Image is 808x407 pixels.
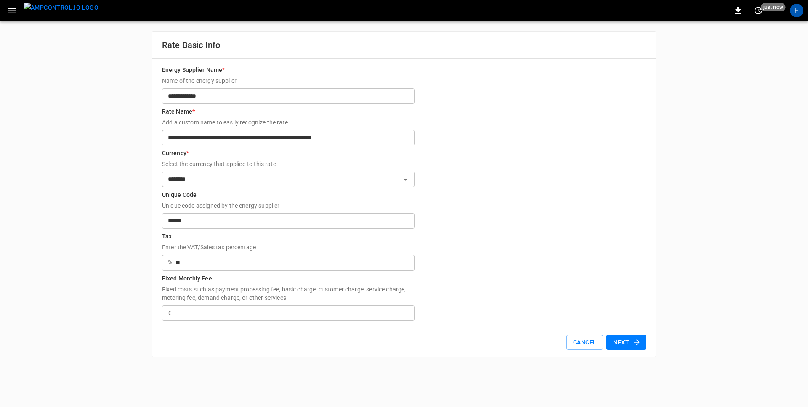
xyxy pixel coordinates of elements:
[162,201,415,210] p: Unique code assigned by the energy supplier
[162,285,415,302] p: Fixed costs such as payment processing fee, basic charge, customer charge, service charge, meteri...
[162,118,415,127] p: Add a custom name to easily recognize the rate
[168,309,171,317] p: €
[162,38,646,52] h6: Rate Basic Info
[162,243,415,251] p: Enter the VAT/Sales tax percentage
[162,149,415,158] h6: Currency
[162,274,415,283] h6: Fixed Monthly Fee
[162,77,415,85] p: Name of the energy supplier
[752,4,765,17] button: set refresh interval
[162,66,415,75] h6: Energy Supplier Name
[400,174,412,185] button: Open
[790,4,803,17] div: profile-icon
[162,232,415,241] h6: Tax
[606,335,646,350] button: Next
[162,160,415,168] p: Select the currency that applied to this rate
[24,3,98,13] img: ampcontrol.io logo
[566,335,603,350] button: Cancel
[761,3,786,11] span: just now
[162,190,415,200] h6: Unique Code
[168,258,172,267] p: %
[162,107,415,116] h6: Rate Name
